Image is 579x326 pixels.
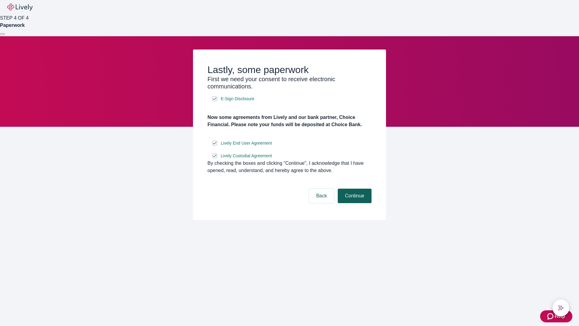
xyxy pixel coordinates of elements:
[207,160,372,174] div: By checking the boxes and clicking “Continue", I acknowledge that I have opened, read, understand...
[207,114,372,128] h4: Now some agreements from Lively and our bank partner, Choice Financial. Please note your funds wi...
[220,95,255,103] a: e-sign disclosure document
[220,152,273,160] a: e-sign disclosure document
[338,189,372,203] button: Continue
[221,96,254,102] span: E-Sign Disclosure
[7,4,33,11] img: Lively
[221,140,272,146] span: Lively End User Agreement
[547,313,555,320] svg: Zendesk support icon
[220,139,273,147] a: e-sign disclosure document
[207,64,372,75] h2: Lastly, some paperwork
[555,313,565,320] span: Help
[558,305,564,311] svg: Lively AI Assistant
[309,189,334,203] button: Back
[207,75,372,90] h3: First we need your consent to receive electronic communications.
[540,310,572,322] button: Zendesk support iconHelp
[552,299,569,316] button: chat
[221,153,272,159] span: Lively Custodial Agreement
